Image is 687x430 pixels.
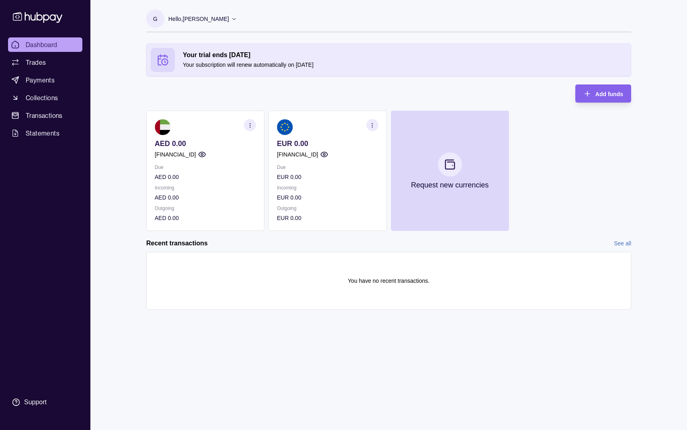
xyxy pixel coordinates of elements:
button: Request new currencies [391,111,509,231]
a: Transactions [8,108,82,123]
div: Support [24,398,47,407]
p: Request new currencies [411,181,489,189]
a: Dashboard [8,37,82,52]
span: Collections [26,93,58,103]
p: Due [155,163,256,172]
p: AED 0.00 [155,193,256,202]
img: eu [277,119,293,135]
p: AED 0.00 [155,214,256,222]
p: AED 0.00 [155,139,256,148]
span: Trades [26,58,46,67]
p: G [153,14,157,23]
p: Hello, [PERSON_NAME] [168,14,229,23]
a: Statements [8,126,82,140]
p: You have no recent transactions. [348,276,429,285]
span: Dashboard [26,40,57,49]
p: EUR 0.00 [277,214,378,222]
span: Statements [26,128,59,138]
h2: Recent transactions [146,239,208,248]
span: Payments [26,75,55,85]
h2: Your trial ends [DATE] [183,51,627,60]
a: Payments [8,73,82,87]
p: [FINANCIAL_ID] [155,150,196,159]
p: [FINANCIAL_ID] [277,150,318,159]
p: Incoming [155,183,256,192]
img: ae [155,119,171,135]
p: EUR 0.00 [277,139,378,148]
p: EUR 0.00 [277,173,378,181]
p: EUR 0.00 [277,193,378,202]
p: Your subscription will renew automatically on [DATE] [183,60,627,69]
button: Add funds [575,84,631,103]
a: Support [8,394,82,411]
a: Collections [8,91,82,105]
span: Transactions [26,111,63,120]
span: Add funds [595,91,623,97]
p: Outgoing [155,204,256,213]
a: Trades [8,55,82,70]
p: Due [277,163,378,172]
p: Incoming [277,183,378,192]
a: See all [614,239,631,248]
p: AED 0.00 [155,173,256,181]
p: Outgoing [277,204,378,213]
